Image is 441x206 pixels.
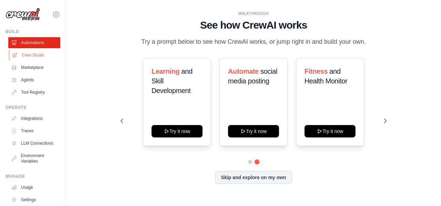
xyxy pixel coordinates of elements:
[8,150,60,167] a: Environment Variables
[8,138,60,149] a: LLM Connections
[151,125,202,137] button: Try it now
[9,50,61,61] a: Crew Studio
[8,87,60,98] a: Tool Registry
[121,11,386,16] div: WALKTHROUGH
[8,125,60,136] a: Traces
[8,113,60,124] a: Integrations
[407,173,441,206] iframe: Chat Widget
[215,171,292,184] button: Skip and explore on my own
[8,194,60,205] a: Settings
[151,68,179,75] span: Learning
[138,37,369,47] p: Try a prompt below to see how CrewAI works, or jump right in and build your own.
[228,68,259,75] span: Automate
[8,62,60,73] a: Marketplace
[305,68,328,75] span: Fitness
[6,105,60,110] div: Operate
[6,8,40,21] img: Logo
[305,125,356,137] button: Try it now
[8,182,60,193] a: Usage
[8,37,60,48] a: Automations
[6,29,60,34] div: Build
[151,68,192,94] span: and Skill Development
[228,68,277,85] span: social media posting
[121,19,386,31] h1: See how CrewAI works
[6,174,60,179] div: Manage
[8,74,60,85] a: Agents
[228,125,279,137] button: Try it now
